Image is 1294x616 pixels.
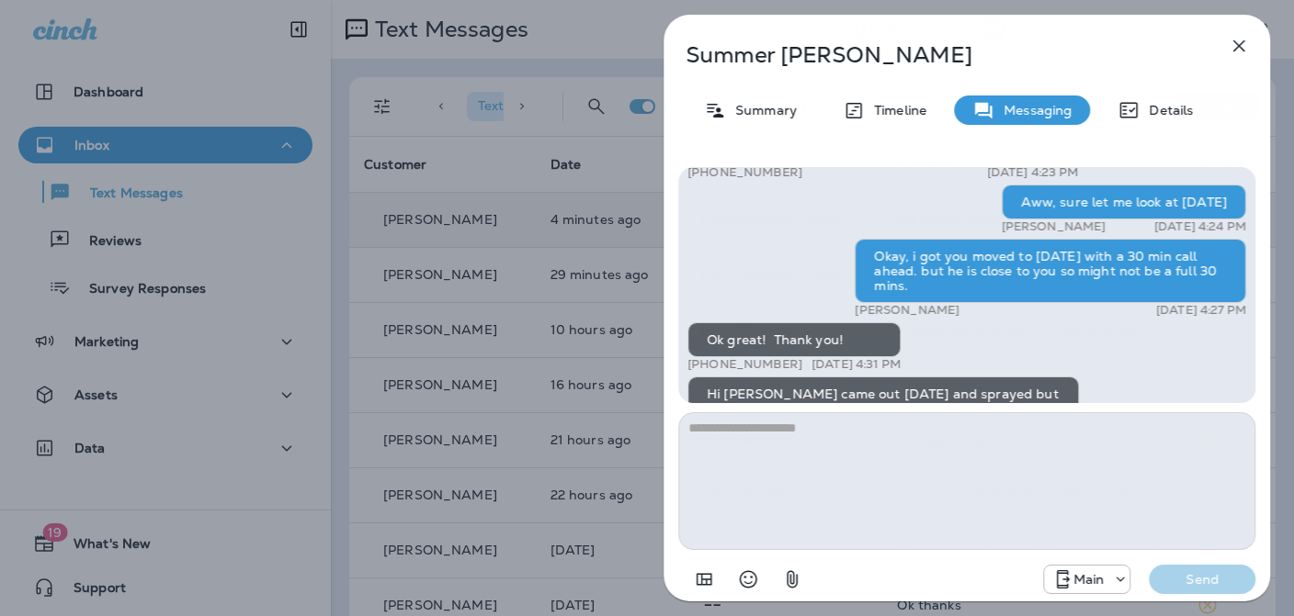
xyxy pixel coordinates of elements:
[865,103,926,118] p: Timeline
[687,322,901,357] div: Ok great! Thank you!
[1073,572,1105,587] p: Main
[1002,219,1107,234] p: [PERSON_NAME]
[1156,303,1246,318] p: [DATE] 4:27 PM
[987,165,1079,180] p: [DATE] 4:23 PM
[687,165,802,180] p: [PHONE_NUMBER]
[730,561,766,598] button: Select an emoji
[726,103,797,118] p: Summary
[812,357,901,372] p: [DATE] 4:31 PM
[687,376,1079,441] div: Hi [PERSON_NAME] came out [DATE] and sprayed but 30min later it down poured rain. Does that preve...
[994,103,1072,118] p: Messaging
[1154,219,1246,234] p: [DATE] 4:24 PM
[686,42,1187,68] p: Summer [PERSON_NAME]
[686,561,722,598] button: Add in a premade template
[687,357,802,372] p: [PHONE_NUMBER]
[1141,103,1194,118] p: Details
[856,239,1247,303] div: Okay, i got you moved to [DATE] with a 30 min call ahead. but he is close to you so might not be ...
[856,303,960,318] p: [PERSON_NAME]
[1002,185,1246,219] div: Aww, sure let me look at [DATE]
[1044,568,1130,590] div: +1 (817) 482-3792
